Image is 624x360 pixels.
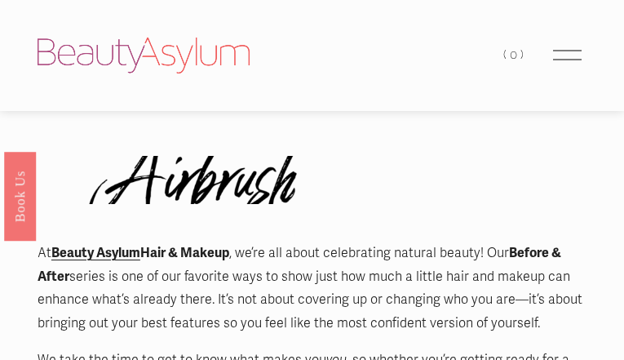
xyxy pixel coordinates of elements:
[4,151,36,240] a: Book Us
[38,242,586,336] p: At , we’re all about celebrating natural beauty! Our series is one of our favorite ways to show j...
[38,245,564,285] strong: Before & After
[510,47,520,62] span: 0
[503,44,526,66] a: (0)
[520,47,527,62] span: )
[38,38,250,73] img: Beauty Asylum | Bridal Hair &amp; Makeup Charlotte &amp; Atlanta
[51,245,140,261] a: Beauty Asylum
[140,245,229,261] strong: Hair & Makeup
[503,47,510,62] span: (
